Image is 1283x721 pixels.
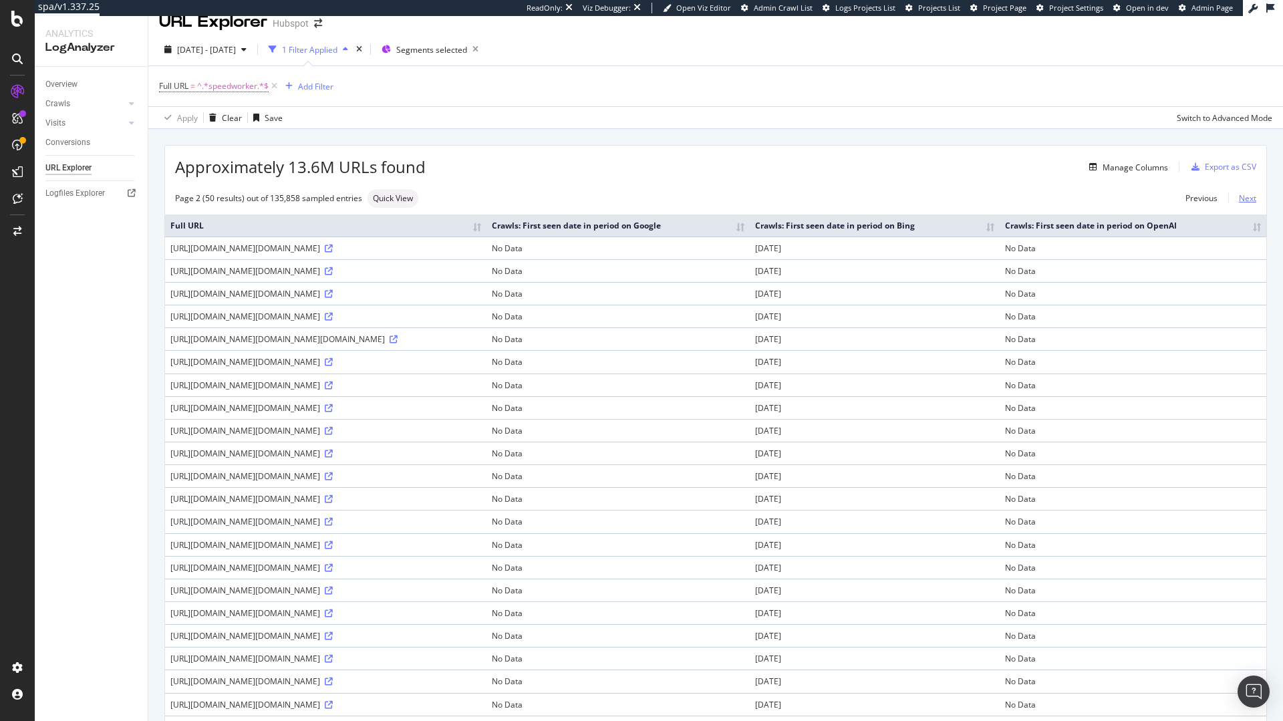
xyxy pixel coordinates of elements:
th: Crawls: First seen date in period on Bing: activate to sort column ascending [750,214,1000,237]
a: Crawls [45,97,125,111]
div: [URL][DOMAIN_NAME][DOMAIN_NAME] [170,585,481,596]
div: 1 Filter Applied [282,44,337,55]
td: No Data [1000,327,1266,350]
td: No Data [486,282,749,305]
div: Hubspot [273,17,309,30]
td: [DATE] [750,396,1000,419]
a: Visits [45,116,125,130]
td: No Data [486,624,749,647]
span: Admin Crawl List [754,3,813,13]
td: No Data [486,670,749,692]
div: Analytics [45,27,137,40]
td: [DATE] [750,510,1000,533]
div: Open Intercom Messenger [1238,676,1270,708]
a: Admin Page [1179,3,1233,13]
div: Clear [222,112,242,124]
td: [DATE] [750,693,1000,716]
span: Approximately 13.6M URLs found [175,156,426,178]
div: [URL][DOMAIN_NAME][DOMAIN_NAME] [170,402,481,414]
td: No Data [1000,259,1266,282]
td: [DATE] [750,647,1000,670]
td: [DATE] [750,487,1000,510]
td: [DATE] [750,442,1000,464]
button: Save [248,107,283,128]
td: No Data [1000,419,1266,442]
span: Projects List [918,3,960,13]
div: [URL][DOMAIN_NAME][DOMAIN_NAME] [170,265,481,277]
button: [DATE] - [DATE] [159,39,252,60]
td: No Data [1000,510,1266,533]
td: No Data [486,510,749,533]
td: [DATE] [750,624,1000,647]
td: [DATE] [750,533,1000,556]
div: Logfiles Explorer [45,186,105,200]
td: No Data [1000,282,1266,305]
a: Logfiles Explorer [45,186,138,200]
td: No Data [1000,533,1266,556]
td: No Data [1000,374,1266,396]
div: [URL][DOMAIN_NAME][DOMAIN_NAME] [170,470,481,482]
div: arrow-right-arrow-left [314,19,322,28]
button: Segments selected [376,39,484,60]
div: Apply [177,112,198,124]
span: ^.*speedworker.*$ [197,77,269,96]
a: Previous [1175,188,1228,208]
div: [URL][DOMAIN_NAME][DOMAIN_NAME] [170,676,481,687]
a: Open Viz Editor [663,3,731,13]
button: Export as CSV [1186,156,1256,178]
span: Logs Projects List [835,3,895,13]
a: Project Settings [1036,3,1103,13]
td: No Data [486,327,749,350]
div: Add Filter [298,81,333,92]
td: No Data [1000,237,1266,259]
td: No Data [1000,579,1266,601]
td: No Data [1000,464,1266,487]
span: Open in dev [1126,3,1169,13]
span: Quick View [373,194,413,202]
div: [URL][DOMAIN_NAME][DOMAIN_NAME] [170,562,481,573]
td: No Data [486,464,749,487]
td: No Data [1000,556,1266,579]
div: [URL][DOMAIN_NAME][DOMAIN_NAME] [170,607,481,619]
td: [DATE] [750,464,1000,487]
td: No Data [486,556,749,579]
td: No Data [1000,670,1266,692]
div: [URL][DOMAIN_NAME][DOMAIN_NAME] [170,630,481,641]
a: Logs Projects List [823,3,895,13]
div: Crawls [45,97,70,111]
div: Conversions [45,136,90,150]
button: Clear [204,107,242,128]
button: Manage Columns [1084,159,1168,175]
div: URL Explorer [45,161,92,175]
div: URL Explorer [159,11,267,33]
button: Apply [159,107,198,128]
div: [URL][DOMAIN_NAME][DOMAIN_NAME] [170,380,481,391]
div: Manage Columns [1103,162,1168,173]
a: Projects List [905,3,960,13]
div: Visits [45,116,65,130]
div: [URL][DOMAIN_NAME][DOMAIN_NAME][DOMAIN_NAME] [170,333,481,345]
td: [DATE] [750,327,1000,350]
td: No Data [1000,624,1266,647]
div: Save [265,112,283,124]
div: [URL][DOMAIN_NAME][DOMAIN_NAME] [170,356,481,368]
div: [URL][DOMAIN_NAME][DOMAIN_NAME] [170,539,481,551]
button: Switch to Advanced Mode [1171,107,1272,128]
td: No Data [486,237,749,259]
th: Crawls: First seen date in period on Google: activate to sort column ascending [486,214,749,237]
div: [URL][DOMAIN_NAME][DOMAIN_NAME] [170,311,481,322]
div: [URL][DOMAIN_NAME][DOMAIN_NAME] [170,448,481,459]
a: Next [1228,188,1256,208]
td: [DATE] [750,601,1000,624]
div: [URL][DOMAIN_NAME][DOMAIN_NAME] [170,243,481,254]
div: [URL][DOMAIN_NAME][DOMAIN_NAME] [170,288,481,299]
td: [DATE] [750,579,1000,601]
a: Open in dev [1113,3,1169,13]
button: 1 Filter Applied [263,39,353,60]
td: No Data [486,374,749,396]
td: No Data [486,396,749,419]
div: LogAnalyzer [45,40,137,55]
span: Admin Page [1191,3,1233,13]
th: Full URL: activate to sort column ascending [165,214,486,237]
div: ReadOnly: [527,3,563,13]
